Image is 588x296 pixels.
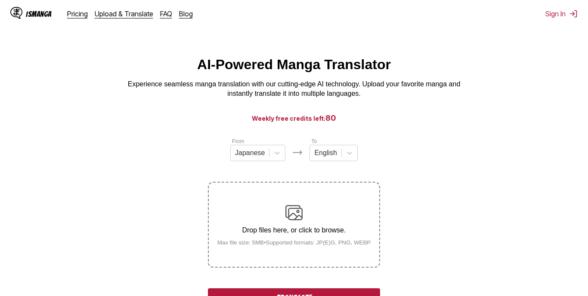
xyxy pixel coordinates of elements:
[67,9,88,18] a: Pricing
[179,9,193,18] a: Blog
[21,113,567,123] h3: Weekly free credits left:
[545,9,578,18] button: Sign In
[325,113,336,122] span: 80
[160,9,172,18] a: FAQ
[210,239,378,246] small: Max file size: 5MB • Supported formats: JP(E)G, PNG, WEBP
[569,9,578,18] img: Sign out
[10,7,67,21] a: IsManga LogoIsManga
[122,79,466,99] p: Experience seamless manga translation with our cutting-edge AI technology. Upload your favorite m...
[210,226,378,234] p: Drop files here, or click to browse.
[232,138,244,144] label: From
[292,147,303,158] img: Languages icon
[311,138,317,144] label: To
[10,7,22,19] img: IsManga Logo
[95,9,153,18] a: Upload & Translate
[197,57,391,73] h1: AI-Powered Manga Translator
[26,10,52,18] div: IsManga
